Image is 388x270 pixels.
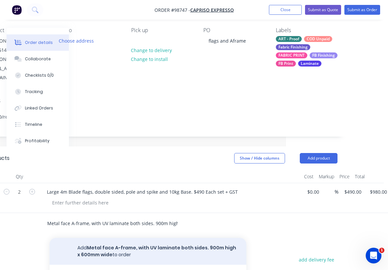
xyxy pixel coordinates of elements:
[337,170,352,183] div: Price
[305,5,341,15] button: Submit as Quote
[352,170,367,183] div: Total
[304,36,332,42] div: COD Unpaid
[234,153,285,164] button: Show / Hide columns
[276,61,296,67] div: FB Print
[276,27,337,33] div: Labels
[316,170,337,183] div: Markup
[298,61,321,67] div: Laminate
[55,36,97,45] button: Choose address
[276,44,310,50] div: Fabric Finishing
[131,27,193,33] div: Pick up
[7,51,69,67] button: Collaborate
[128,55,172,64] button: Change to install
[366,248,381,263] iframe: Intercom live chat
[7,67,69,84] button: Checklists 0/0
[7,100,69,116] button: Linked Orders
[25,56,51,62] div: Collaborate
[59,27,120,33] div: Bill to
[128,46,175,54] button: Change to delivery
[25,72,54,78] div: Checklists 0/0
[344,5,380,15] button: Submit as Order
[7,116,69,133] button: Timeline
[7,34,69,51] button: Order details
[190,7,234,13] a: CAPRISO Expresso
[276,36,302,42] div: ART - Proof
[335,188,338,196] span: %
[203,27,265,33] div: PO
[301,170,316,183] div: Cost
[25,40,53,46] div: Order details
[12,5,22,15] img: Factory
[154,7,190,13] span: Order #98747 -
[50,238,246,265] button: AddMetal face A-frame, with UV laminate both sides. 900m high x 600mm wideto order
[7,84,69,100] button: Tracking
[300,153,337,164] button: Add product
[42,187,243,197] div: Large 4m Blade flags, double sided, pole and spike and 10kg Base. $490 Each set + GST
[25,138,50,144] div: Profitability
[25,105,53,111] div: Linked Orders
[276,52,307,58] div: FABRIC PRINT
[7,133,69,149] button: Profitability
[295,255,337,264] button: add delivery fee
[47,217,178,230] input: Start typing to add a product...
[269,5,302,15] button: Close
[203,36,251,46] div: flags and Aframe
[379,248,384,253] span: 1
[25,122,42,127] div: Timeline
[310,52,337,58] div: FB Finishing
[25,89,43,95] div: Tracking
